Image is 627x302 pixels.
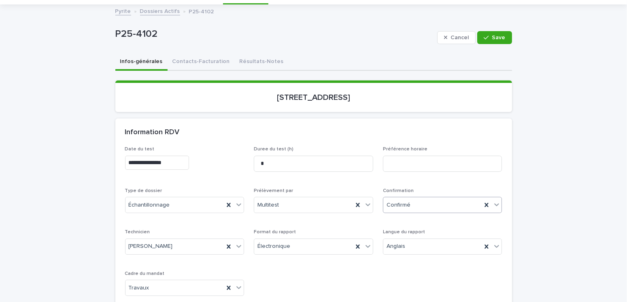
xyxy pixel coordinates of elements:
[115,6,131,15] a: Pyrite
[125,230,150,234] span: Technicien
[129,242,173,251] span: [PERSON_NAME]
[125,147,155,152] span: Date du test
[168,54,235,71] button: Contacts-Facturation
[129,284,149,292] span: Travaux
[129,201,170,209] span: Échantillonnage
[492,35,506,40] span: Save
[125,271,165,276] span: Cadre du mandat
[189,6,214,15] p: P25-4102
[451,35,469,40] span: Cancel
[254,230,296,234] span: Format du rapport
[383,230,425,234] span: Langue du rapport
[387,201,410,209] span: Confirmé
[235,54,289,71] button: Résultats-Notes
[257,242,290,251] span: Électronique
[383,188,414,193] span: Confirmation
[115,28,434,40] p: P25-4102
[257,201,279,209] span: Multitest
[387,242,405,251] span: Anglais
[383,147,427,152] span: Préférence horaire
[254,188,293,193] span: Prélèvement par
[254,147,293,152] span: Duree du test (h)
[125,128,180,137] h2: Information RDV
[125,188,162,193] span: Type de dossier
[140,6,180,15] a: Dossiers Actifs
[115,54,168,71] button: Infos-générales
[477,31,512,44] button: Save
[125,93,502,102] p: [STREET_ADDRESS]
[437,31,476,44] button: Cancel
